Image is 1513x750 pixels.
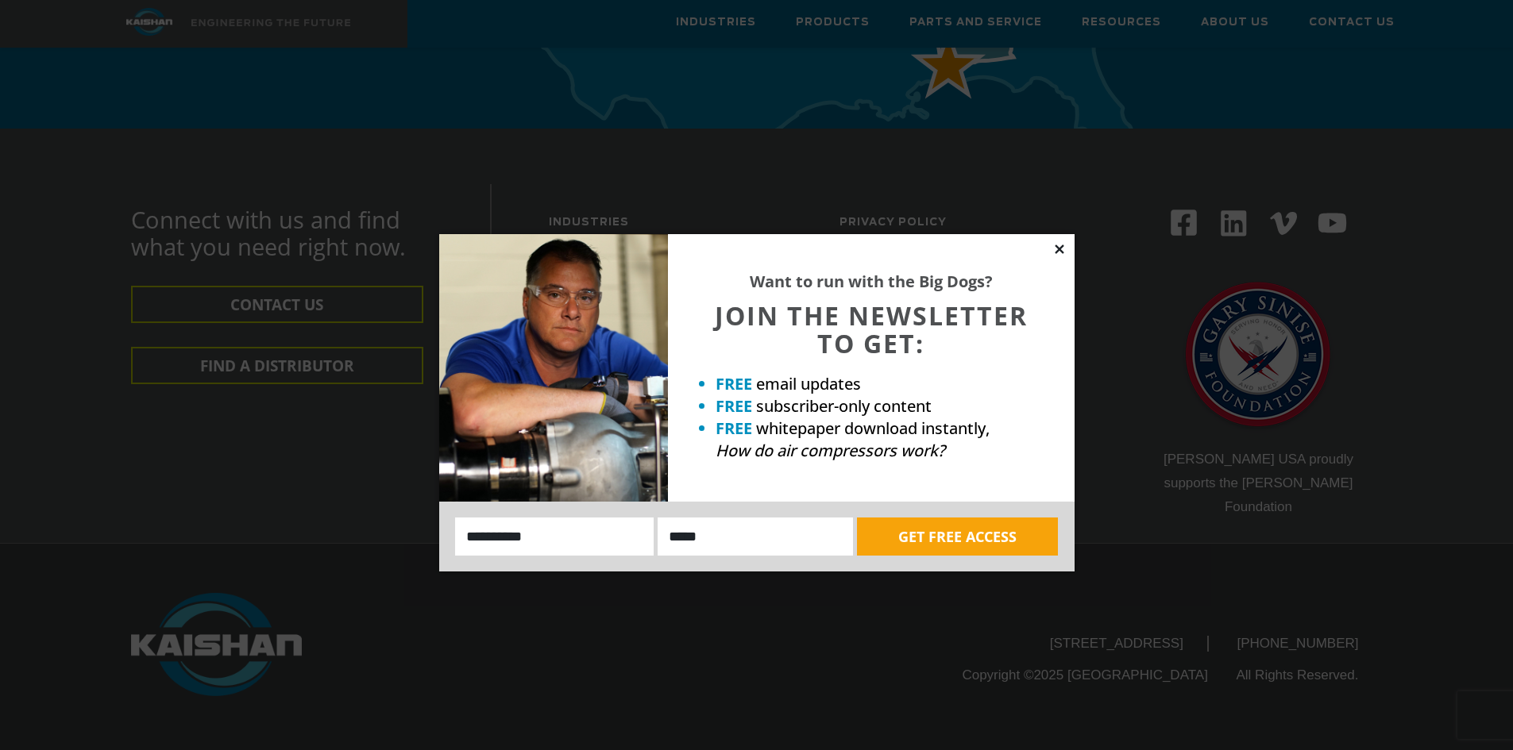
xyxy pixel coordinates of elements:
[658,517,853,556] input: Email
[715,298,1028,360] span: JOIN THE NEWSLETTER TO GET:
[756,417,990,439] span: whitepaper download instantly,
[716,440,945,461] em: How do air compressors work?
[750,271,993,292] strong: Want to run with the Big Dogs?
[756,395,932,417] span: subscriber-only content
[857,517,1058,556] button: GET FREE ACCESS
[756,373,861,394] span: email updates
[716,395,752,417] strong: FREE
[716,417,752,439] strong: FREE
[716,373,752,394] strong: FREE
[455,517,654,556] input: Name:
[1052,242,1067,256] button: Close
